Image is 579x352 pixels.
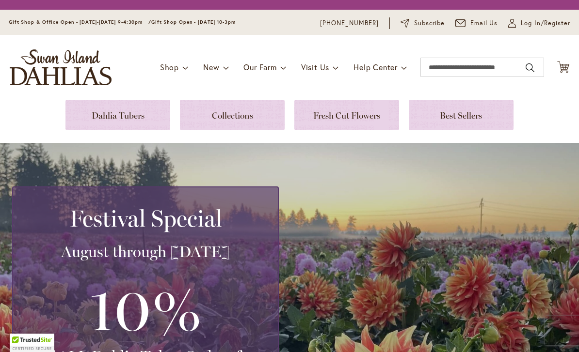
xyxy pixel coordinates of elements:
a: Email Us [455,18,498,28]
span: Help Center [354,62,398,72]
h3: 10% [25,271,266,347]
a: [PHONE_NUMBER] [320,18,379,28]
span: Log In/Register [521,18,570,28]
h2: Festival Special [25,205,266,232]
a: Subscribe [401,18,445,28]
span: Subscribe [414,18,445,28]
button: Search [526,60,534,76]
span: Gift Shop & Office Open - [DATE]-[DATE] 9-4:30pm / [9,19,151,25]
h3: August through [DATE] [25,242,266,261]
span: Our Farm [243,62,276,72]
a: Log In/Register [508,18,570,28]
a: store logo [10,49,112,85]
span: Email Us [470,18,498,28]
span: Shop [160,62,179,72]
span: New [203,62,219,72]
span: Visit Us [301,62,329,72]
span: Gift Shop Open - [DATE] 10-3pm [151,19,236,25]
